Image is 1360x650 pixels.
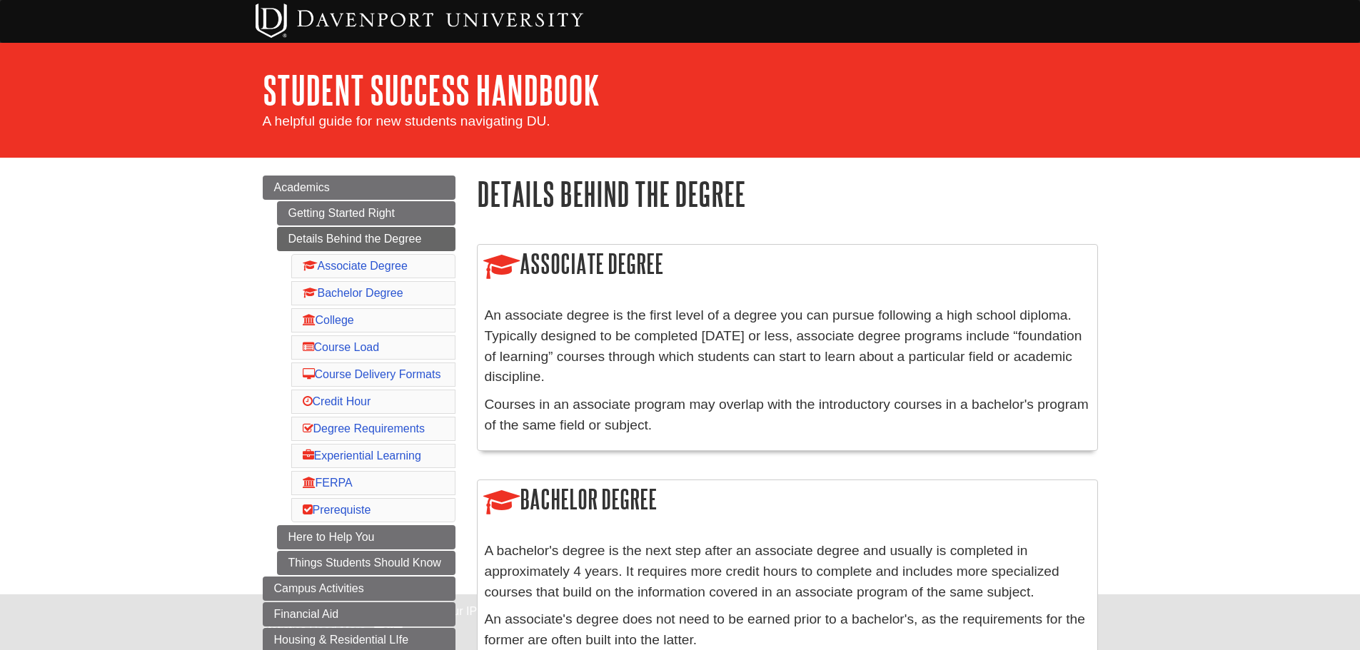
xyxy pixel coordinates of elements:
a: Details Behind the Degree [277,227,455,251]
a: Course Delivery Formats [303,368,441,380]
h1: Details Behind the Degree [477,176,1098,212]
a: Associate Degree [303,260,408,272]
a: FERPA [303,477,353,489]
a: Campus Activities [263,577,455,601]
a: Academics [263,176,455,200]
a: Bachelor Degree [303,287,403,299]
span: Campus Activities [274,582,364,594]
a: Course Load [303,341,380,353]
span: Housing & Residential LIfe [274,634,409,646]
a: Getting Started Right [277,201,455,225]
a: Credit Hour [303,395,371,407]
a: Financial Aid [263,602,455,626]
a: Experiential Learning [303,450,421,462]
a: Prerequiste [303,504,371,516]
a: Degree Requirements [303,422,425,435]
span: Financial Aid [274,608,339,620]
a: College [303,314,354,326]
img: Davenport University [256,4,583,38]
a: Here to Help You [277,525,455,549]
a: Student Success Handbook [263,68,600,112]
h2: Bachelor Degree [478,480,1097,521]
p: An associate degree is the first level of a degree you can pursue following a high school diploma... [485,305,1090,387]
span: A helpful guide for new students navigating DU. [263,113,550,128]
p: A bachelor's degree is the next step after an associate degree and usually is completed in approx... [485,541,1090,602]
a: Things Students Should Know [277,551,455,575]
h2: Associate Degree [478,245,1097,285]
p: Courses in an associate program may overlap with the introductory courses in a bachelor's program... [485,395,1090,436]
span: Academics [274,181,330,193]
